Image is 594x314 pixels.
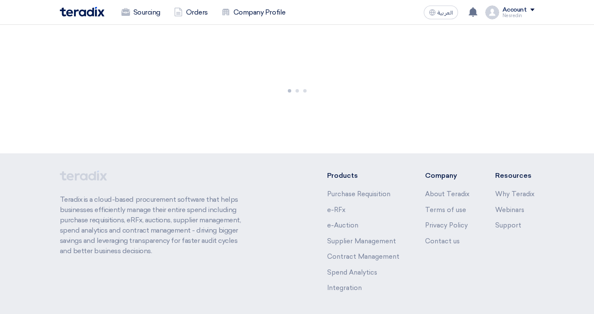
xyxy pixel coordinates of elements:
button: العربية [424,6,458,19]
div: Nesredin [502,13,535,18]
p: Teradix is a cloud-based procurement software that helps businesses efficiently manage their enti... [60,194,250,256]
a: e-Auction [327,221,358,229]
li: Company [425,170,470,181]
li: Products [327,170,399,181]
a: Contract Management [327,253,399,260]
img: profile_test.png [485,6,499,19]
a: Why Teradix [495,190,535,198]
a: Purchase Requisition [327,190,390,198]
a: About Teradix [425,190,470,198]
a: Webinars [495,206,524,214]
li: Resources [495,170,535,181]
a: Supplier Management [327,237,396,245]
a: Support [495,221,521,229]
a: Terms of use [425,206,466,214]
a: e-RFx [327,206,346,214]
a: Company Profile [215,3,293,22]
a: Sourcing [115,3,167,22]
a: Contact us [425,237,460,245]
img: Teradix logo [60,7,104,17]
a: Privacy Policy [425,221,468,229]
div: Account [502,6,527,14]
span: العربية [437,10,453,16]
a: Orders [167,3,215,22]
a: Spend Analytics [327,269,377,276]
a: Integration [327,284,362,292]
